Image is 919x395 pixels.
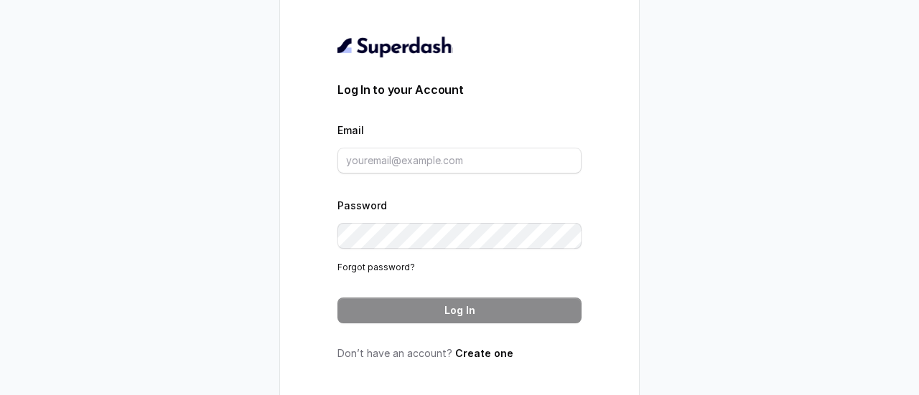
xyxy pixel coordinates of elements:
[337,262,415,272] a: Forgot password?
[455,347,513,359] a: Create one
[337,148,582,173] input: youremail@example.com
[337,298,582,323] button: Log In
[337,346,582,361] p: Don’t have an account?
[337,199,387,211] label: Password
[337,124,364,136] label: Email
[337,35,453,58] img: light.svg
[337,81,582,98] h3: Log In to your Account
